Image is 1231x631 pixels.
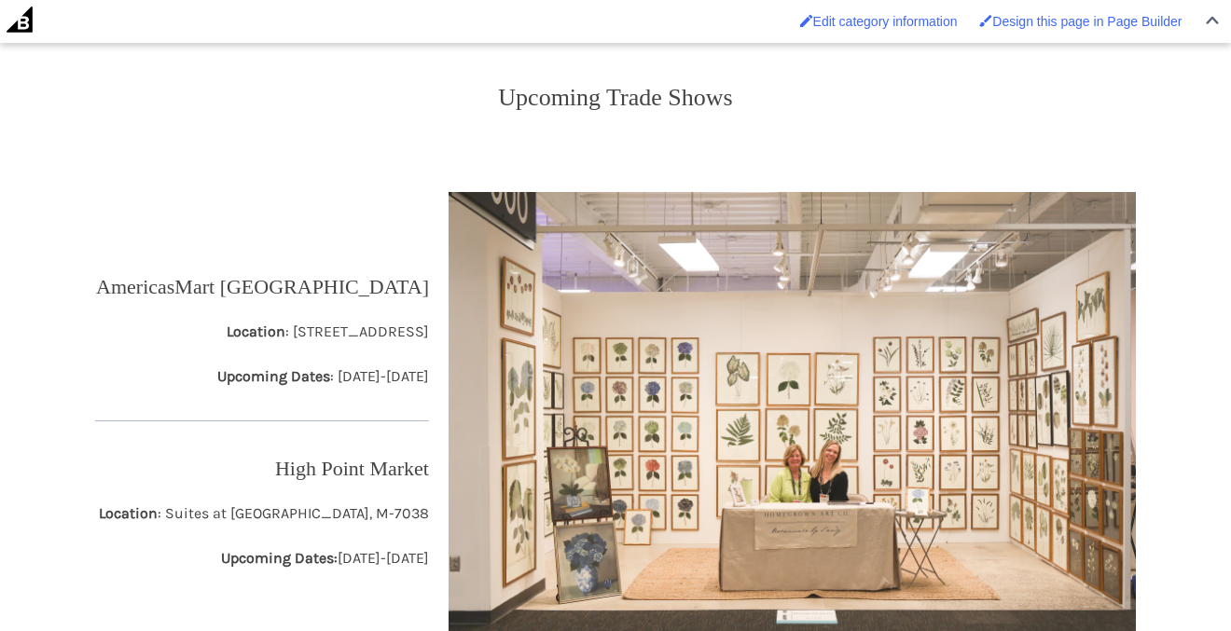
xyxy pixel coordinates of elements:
[970,5,1191,38] a: Enabled brush for page builder edit. Design this page in Page Builder
[800,14,813,27] img: Enabled brush for category edit
[217,367,330,385] strong: Upcoming Dates
[96,271,429,302] p: AmericasMart [GEOGRAPHIC_DATA]
[813,14,958,29] span: Edit category information
[217,321,429,343] p: : [STREET_ADDRESS]
[992,14,1182,29] span: Design this page in Page Builder
[99,547,429,569] p: [DATE]-[DATE]
[979,14,992,27] img: Enabled brush for page builder edit.
[498,79,732,116] p: Upcoming Trade Shows
[1206,16,1219,24] img: Close Admin Bar
[221,549,338,567] strong: Upcoming Dates:
[99,502,429,525] p: : Suites at [GEOGRAPHIC_DATA], M-7038
[275,453,429,484] p: High Point Market
[217,365,429,388] p: : [DATE]-[DATE]
[99,504,158,522] strong: Location
[227,322,285,340] strong: Location
[791,5,967,38] a: Enabled brush for category edit Edit category information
